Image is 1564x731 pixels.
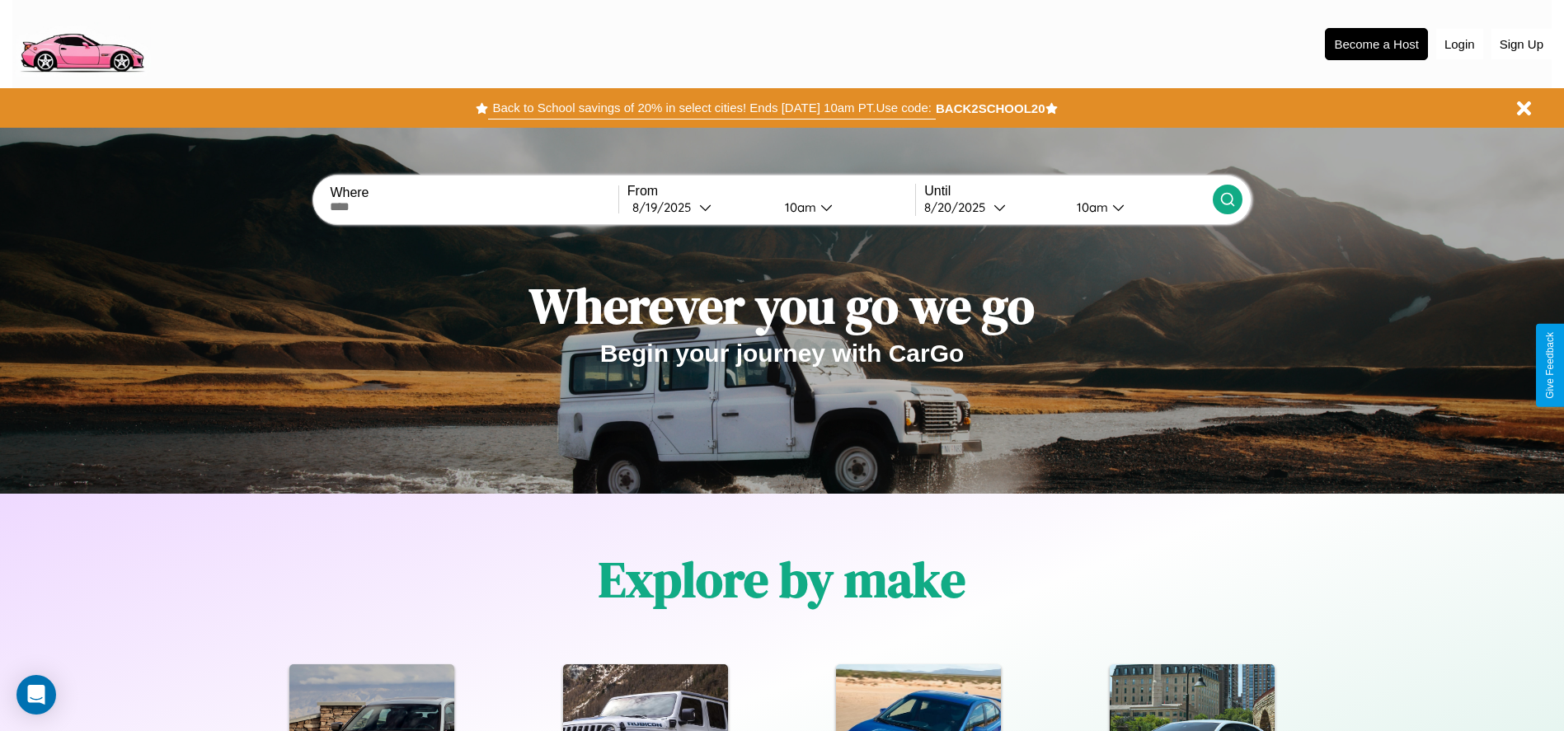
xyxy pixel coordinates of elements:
[777,199,820,215] div: 10am
[924,199,993,215] div: 8 / 20 / 2025
[627,184,915,199] label: From
[330,185,618,200] label: Where
[627,199,772,216] button: 8/19/2025
[1068,199,1112,215] div: 10am
[632,199,699,215] div: 8 / 19 / 2025
[1544,332,1556,399] div: Give Feedback
[772,199,916,216] button: 10am
[924,184,1212,199] label: Until
[1491,29,1552,59] button: Sign Up
[488,96,935,119] button: Back to School savings of 20% in select cities! Ends [DATE] 10am PT.Use code:
[936,101,1045,115] b: BACK2SCHOOL20
[1436,29,1483,59] button: Login
[1325,28,1428,60] button: Become a Host
[16,675,56,715] div: Open Intercom Messenger
[12,8,151,77] img: logo
[599,546,965,613] h1: Explore by make
[1064,199,1213,216] button: 10am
